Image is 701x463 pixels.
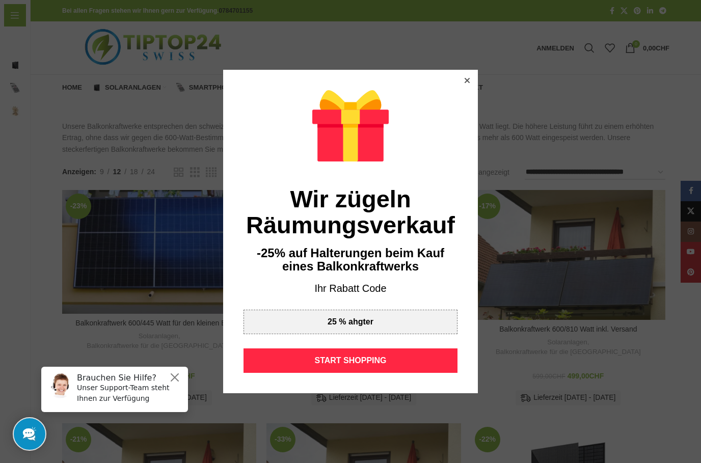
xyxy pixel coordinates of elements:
div: -25% auf Halterungen beim Kauf eines Balkonkraftwerks [244,247,457,274]
p: Unser Support-Team steht Ihnen zur Verfügung [44,24,149,45]
button: Close [136,13,148,25]
div: START SHOPPING [244,348,457,373]
div: Wir zügeln Räumungsverkauf [244,186,457,238]
img: Customer service [14,14,40,40]
h6: Brauchen Sie Hilfe? [44,14,149,24]
div: 25 % ahgter [244,310,457,334]
div: 25 % ahgter [328,318,373,326]
div: Ihr Rabatt Code [244,282,457,296]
